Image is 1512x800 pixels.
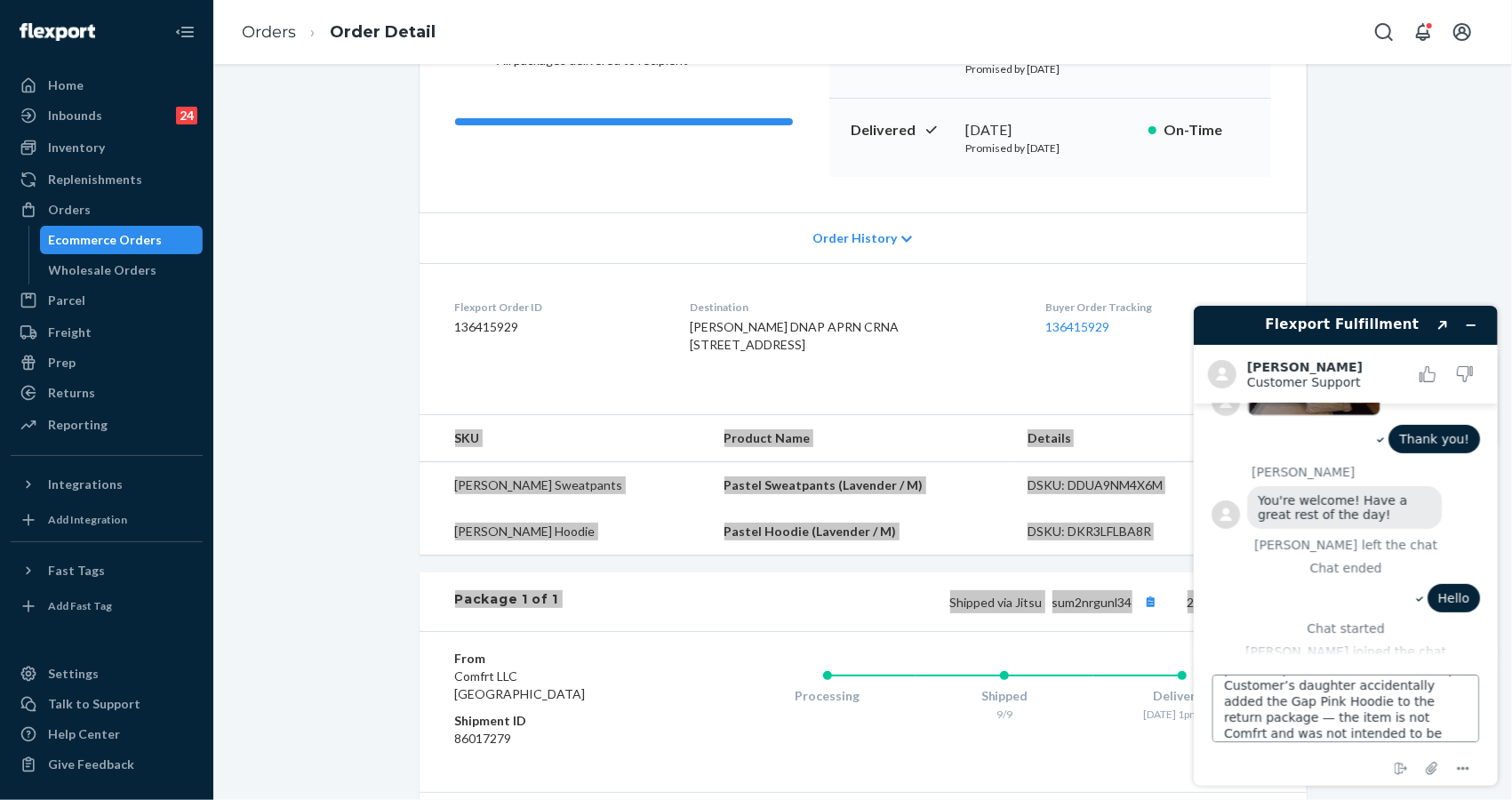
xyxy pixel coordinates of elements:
div: Add Integration [48,512,127,527]
button: Fast Tags [11,556,203,585]
a: Returns [11,379,203,407]
a: Inventory [11,133,203,162]
span: Order History [812,229,897,247]
dd: 136415929 [455,318,661,336]
a: Settings [11,660,203,688]
div: [DATE] 1pm EDT [1093,707,1271,722]
div: Help Center [48,725,120,743]
div: Shipped [916,687,1093,705]
div: 24 [176,107,197,124]
span: Shipped via Jitsu [950,595,1163,610]
p: Promised by [DATE] [966,61,1134,76]
button: Give Feedback [11,750,203,779]
a: Prep [11,348,203,377]
a: Orders [11,196,203,224]
dt: Buyer Order Tracking [1045,300,1270,315]
p: Delivered [851,120,952,140]
th: Details [1013,415,1209,462]
iframe: Find more information here [1180,292,1512,800]
dd: 86017279 [455,730,668,748]
a: Freight [11,318,203,347]
div: Integrations [48,476,123,493]
div: Delivered [1093,687,1271,705]
div: Fast Tags [48,562,105,580]
div: Returns [48,384,95,402]
div: Prep [48,354,76,372]
button: Talk to Support [11,690,203,718]
div: Talk to Support [48,695,140,713]
button: Copy tracking number [1140,590,1163,613]
div: DSKU: DKR3LFLBA8R [1028,523,1195,540]
div: Inventory [48,139,105,156]
a: Add Integration [11,506,203,534]
a: Inbounds24 [11,101,203,130]
a: Wholesale Orders [40,256,204,284]
a: Parcel [11,286,203,315]
th: Product Name [710,415,1014,462]
div: Replenishments [48,171,142,188]
div: Reporting [48,416,108,434]
div: Freight [48,324,92,341]
div: Parcel [48,292,85,309]
p: On-Time [1164,120,1250,140]
span: [PERSON_NAME] DNAP APRN CRNA [STREET_ADDRESS] [690,319,899,352]
div: Give Feedback [48,756,134,773]
button: Close Navigation [167,14,203,50]
div: Package 1 of 1 [455,590,559,613]
td: [PERSON_NAME] Hoodie [420,508,710,555]
p: Promised by [DATE] [966,140,1134,156]
div: Settings [48,665,99,683]
div: Processing [739,687,916,705]
a: Ecommerce Orders [40,226,204,254]
a: Pastel Sweatpants (Lavender / M) [724,477,924,492]
td: [PERSON_NAME] Sweatpants [420,462,710,509]
a: Reporting [11,411,203,439]
div: Orders [48,201,91,219]
img: Flexport logo [20,23,95,41]
div: [DATE] [966,120,1134,140]
a: Home [11,71,203,100]
div: Home [48,76,84,94]
div: Ecommerce Orders [49,231,163,249]
dt: From [455,650,668,668]
a: sum2nrgunl34 [1052,595,1132,610]
div: DSKU: DDUA9NM4X6M [1028,476,1195,494]
th: SKU [420,415,710,462]
button: Open account menu [1444,14,1480,50]
dt: Shipment ID [455,712,668,730]
a: Order Detail [330,22,436,42]
a: 136415929 [1045,319,1109,334]
a: Replenishments [11,165,203,194]
a: Pastel Hoodie (Lavender / M) [724,524,897,539]
a: Orders [242,22,296,42]
button: Open notifications [1405,14,1441,50]
span: Chat [39,12,76,28]
div: Add Fast Tag [48,598,112,613]
dt: Flexport Order ID [455,300,661,315]
div: 9/9 [916,707,1093,722]
dt: Destination [690,300,1017,315]
div: 2 SKUs 2 Units [558,590,1270,613]
div: Wholesale Orders [49,261,157,279]
button: Open Search Box [1366,14,1402,50]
